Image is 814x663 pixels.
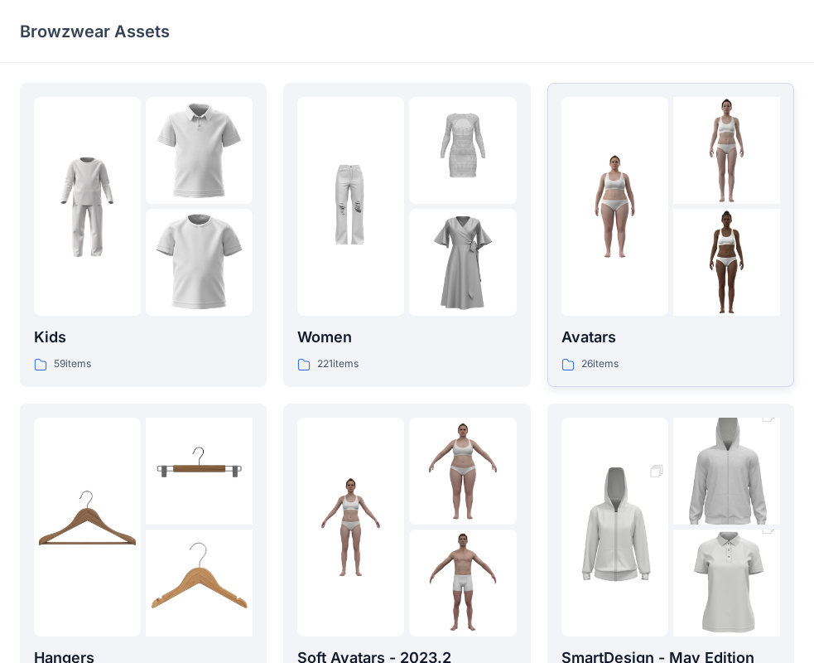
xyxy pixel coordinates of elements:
img: folder 1 [34,153,141,260]
p: 59 items [54,356,91,373]
img: folder 1 [297,473,404,580]
a: folder 1folder 2folder 3Avatars26items [547,83,794,387]
img: folder 3 [146,530,253,636]
img: folder 1 [34,473,141,580]
img: folder 2 [146,97,253,204]
img: folder 2 [673,391,780,552]
img: folder 3 [673,209,780,316]
a: folder 1folder 2folder 3Kids59items [20,83,267,387]
p: 221 items [317,356,359,373]
img: folder 2 [409,97,516,204]
img: folder 3 [409,209,516,316]
p: Kids [34,326,253,349]
img: folder 2 [673,97,780,204]
img: folder 3 [409,530,516,636]
p: Avatars [561,326,780,349]
img: folder 2 [146,418,253,525]
p: Women [297,326,516,349]
img: folder 1 [561,447,668,607]
img: folder 1 [561,153,668,260]
a: folder 1folder 2folder 3Women221items [283,83,530,387]
p: 26 items [581,356,619,373]
img: folder 3 [146,209,253,316]
p: Browzwear Assets [20,20,170,43]
img: folder 2 [409,418,516,525]
img: folder 1 [297,153,404,260]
